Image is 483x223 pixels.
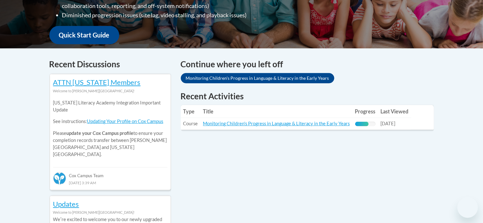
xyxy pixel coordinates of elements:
a: Updates [53,200,79,208]
span: [DATE] [381,121,396,126]
a: Quick Start Guide [49,26,119,44]
div: Welcome to [PERSON_NAME][GEOGRAPHIC_DATA]! [53,87,167,95]
a: Monitoring Children's Progress in Language & Literacy in the Early Years [181,73,334,83]
span: Course [183,121,198,126]
p: See instructions: [53,118,167,125]
b: update your Cox Campus profile [67,130,134,136]
th: Type [181,105,201,118]
img: Cox Campus Team [53,172,66,185]
h1: Recent Activities [181,90,434,102]
div: Please to ensure your completion records transfer between [PERSON_NAME][GEOGRAPHIC_DATA] and [US_... [53,95,167,163]
th: Title [201,105,353,118]
iframe: Button to launch messaging window [457,197,478,218]
th: Last Viewed [378,105,411,118]
h4: Continue where you left off [181,58,434,70]
a: Updating Your Profile on Cox Campus [87,119,163,124]
div: Cox Campus Team [53,167,167,179]
div: Progress, % [355,122,369,126]
div: Welcome to [PERSON_NAME][GEOGRAPHIC_DATA]! [53,209,167,216]
div: [DATE] 3:39 AM [53,179,167,186]
h4: Recent Discussions [49,58,171,70]
th: Progress [353,105,378,118]
a: ATTN [US_STATE] Members [53,78,141,87]
li: Diminished progression issues (site lag, video stalling, and playback issues) [62,11,282,20]
a: Monitoring Children's Progress in Language & Literacy in the Early Years [203,121,350,126]
p: [US_STATE] Literacy Academy Integration Important Update [53,99,167,113]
